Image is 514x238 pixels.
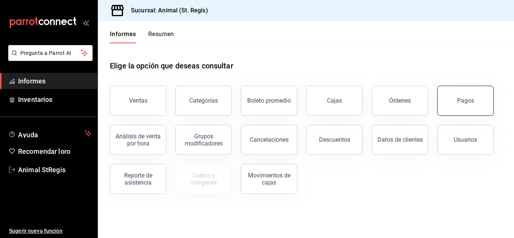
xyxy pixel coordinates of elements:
button: Pregunta a Parrot AI [8,45,93,61]
a: Pregunta a Parrot AI [5,55,93,62]
font: Ventas [129,97,148,104]
font: Animal StRegis [18,166,65,174]
button: Grupos modificadores [175,125,232,155]
button: Boleto promedio [241,86,297,116]
font: Datos de clientes [377,136,423,143]
font: Informes [18,77,46,85]
button: Descuentos [306,125,363,155]
button: Cancelaciones [241,125,297,155]
button: Reporte de asistencia [110,164,166,194]
font: Informes [110,30,136,38]
font: Cancelaciones [250,136,289,143]
a: Cajas [306,86,363,116]
button: Datos de clientes [372,125,428,155]
button: Órdenes [372,86,428,116]
font: Sugerir nueva función [9,228,62,234]
button: abrir_cajón_menú [83,20,89,26]
button: Contrata inventarios para ver este informe [175,164,232,194]
font: Reporte de asistencia [124,172,152,186]
font: Pagos [457,97,474,104]
button: Pagos [437,86,494,116]
button: Análisis de venta por hora [110,125,166,155]
button: Movimientos de cajas [241,164,297,194]
button: Categorías [175,86,232,116]
div: pestañas de navegación [110,30,174,43]
font: Inventarios [18,96,52,103]
font: Descuentos [319,136,350,143]
button: Ventas [110,86,166,116]
font: Elige la opción que deseas consultar [110,61,233,70]
font: Pregunta a Parrot AI [20,50,71,56]
font: Sucursal: Animal (St. Regis) [131,7,208,14]
font: Resumen [148,30,174,38]
font: Categorías [189,97,218,104]
font: Boleto promedio [247,97,291,104]
font: Órdenes [389,97,411,104]
font: Movimientos de cajas [248,172,290,186]
button: Usuarios [437,125,494,155]
font: Recomendar loro [18,147,70,155]
font: Usuarios [454,136,477,143]
font: Grupos modificadores [185,133,223,147]
font: Ayuda [18,131,38,139]
font: Costos y márgenes [190,172,217,186]
font: Cajas [327,97,342,104]
font: Análisis de venta por hora [116,133,161,147]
